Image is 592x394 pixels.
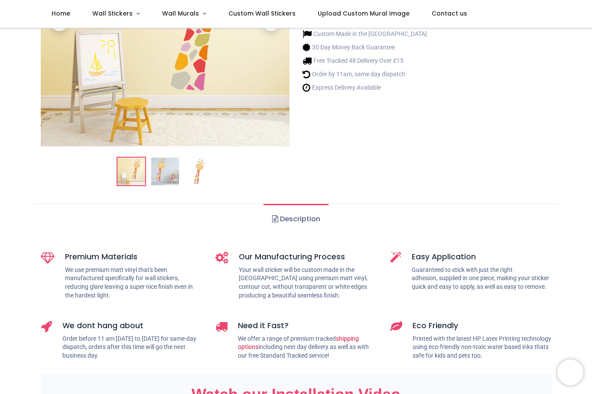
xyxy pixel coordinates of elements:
[185,158,213,185] img: WS-57664-03
[238,320,377,331] h5: Need it Fast?
[432,9,467,18] span: Contact us
[318,9,410,18] span: Upload Custom Mural Image
[117,158,145,185] img: Peek A Boo Giraffe Nursery Wall Sticker
[228,9,296,18] span: Custom Wall Stickers
[413,320,552,331] h5: Eco Friendly
[52,9,70,18] span: Home
[238,335,377,360] p: We offer a range of premium tracked including next day delivery as well as with our free Standard...
[303,43,427,52] li: 30 Day Money Back Guarantee
[303,83,427,92] li: Express Delivery Available
[151,158,179,185] img: WS-57664-02
[303,70,427,79] li: Order by 11am, same day dispatch
[412,252,552,262] h5: Easy Application
[62,335,202,360] p: Order before 11 am [DATE] to [DATE] for same-day dispatch, orders after this time will go the nex...
[413,335,552,360] p: Printed with the latest HP Latex Printing technology using eco-friendly non-toxic water based ink...
[92,9,133,18] span: Wall Stickers
[557,359,583,385] iframe: Brevo live chat
[263,204,328,234] a: Description
[65,252,202,262] h5: Premium Materials
[303,29,427,39] li: Custom Made in the [GEOGRAPHIC_DATA]
[162,9,199,18] span: Wall Murals
[65,266,202,300] p: We use premium matt vinyl that's been manufactured specifically for wall stickers, reducing glare...
[239,252,377,262] h5: Our Manufacturing Process
[412,266,552,291] p: Guaranteed to stick with just the right adhesion, supplied in one piece, making your sticker quic...
[303,56,427,65] li: Free Tracked 48 Delivery Over £15
[239,266,377,300] p: Your wall sticker will be custom made in the [GEOGRAPHIC_DATA] using premium matt vinyl, contour ...
[62,320,202,331] h5: We dont hang about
